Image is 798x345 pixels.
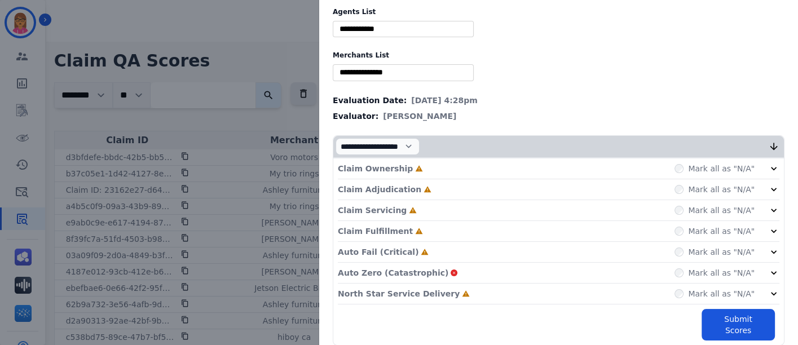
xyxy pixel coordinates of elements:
label: Mark all as "N/A" [688,205,755,216]
p: Claim Adjudication [338,184,421,195]
label: Merchants List [333,51,784,60]
ul: selected options [336,67,471,78]
p: Claim Servicing [338,205,407,216]
div: Evaluator: [333,110,784,122]
p: Auto Fail (Critical) [338,246,418,258]
div: Evaluation Date: [333,95,784,106]
p: Claim Fulfillment [338,225,413,237]
label: Mark all as "N/A" [688,184,755,195]
label: Mark all as "N/A" [688,288,755,299]
label: Mark all as "N/A" [688,163,755,174]
label: Mark all as "N/A" [688,246,755,258]
button: Submit Scores [702,309,775,340]
span: [DATE] 4:28pm [411,95,478,106]
p: North Star Service Delivery [338,288,460,299]
label: Mark all as "N/A" [688,267,755,278]
p: Claim Ownership [338,163,413,174]
p: Auto Zero (Catastrophic) [338,267,448,278]
span: [PERSON_NAME] [383,110,456,122]
ul: selected options [336,23,471,35]
label: Agents List [333,7,784,16]
label: Mark all as "N/A" [688,225,755,237]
